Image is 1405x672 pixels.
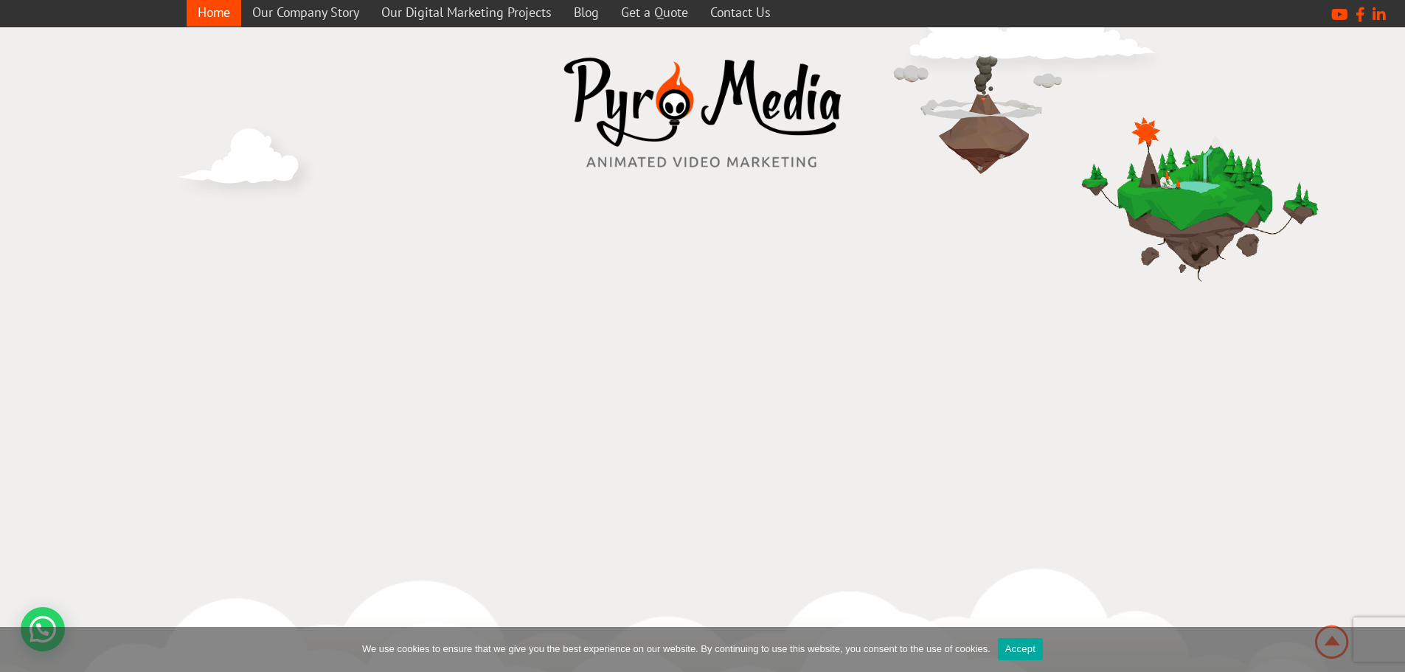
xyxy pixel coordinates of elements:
img: video marketing media company westville durban logo [555,49,850,177]
a: video marketing media company westville durban logo [555,49,850,180]
span: No [1379,642,1394,657]
span: We use cookies to ensure that we give you the best experience on our website. ​By continuing to u... [362,642,991,657]
a: Accept [998,638,1043,660]
img: media company durban [887,19,1072,204]
img: video marketing company durban [1072,63,1330,321]
img: corporate videos [172,119,327,209]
